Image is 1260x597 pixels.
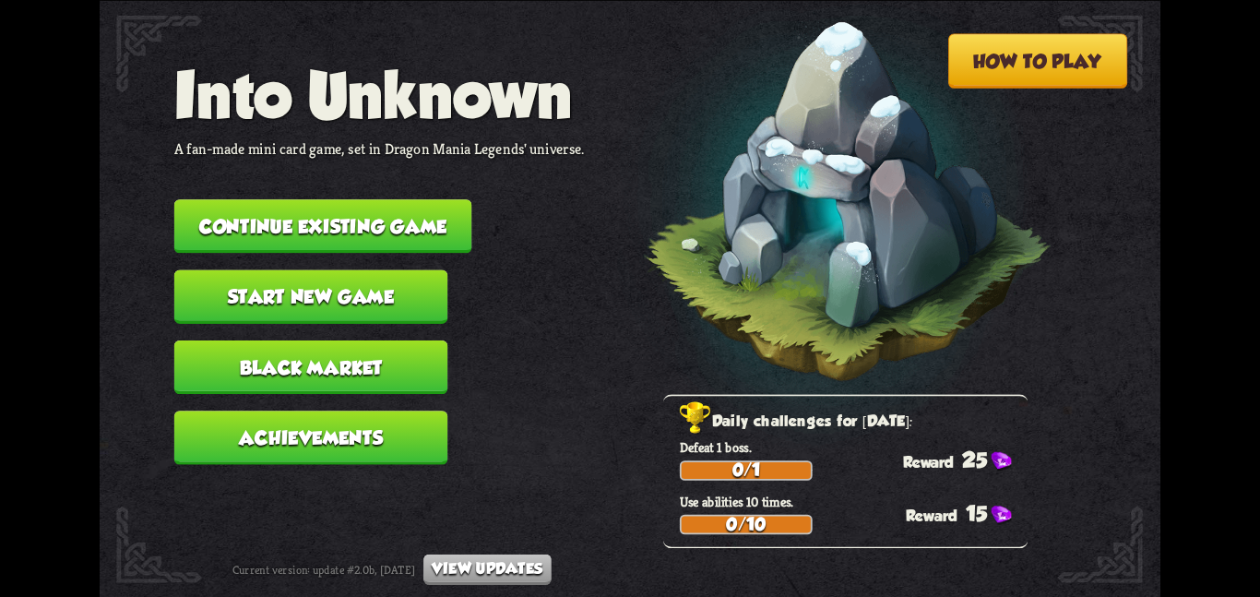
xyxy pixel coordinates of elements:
p: A fan-made mini card game, set in Dragon Mania Legends' universe. [174,138,585,158]
button: View updates [423,554,551,584]
button: Continue existing game [174,199,472,253]
div: Current version: update #2.0b, [DATE] [232,554,552,584]
p: Defeat 1 boss. [680,438,1028,456]
p: Use abilities 10 times. [680,493,1028,510]
img: Golden_Trophy_Icon.png [680,401,712,435]
div: 25 [903,448,1028,472]
button: Achievements [174,411,448,464]
button: Black Market [174,340,448,393]
button: How to play [948,33,1128,88]
div: 15 [906,501,1028,525]
h2: Daily challenges for [DATE]: [680,408,1028,435]
div: 0/10 [682,516,811,532]
div: 0/1 [682,462,811,479]
button: Start new game [174,269,448,323]
h1: Into Unknown [174,58,585,130]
